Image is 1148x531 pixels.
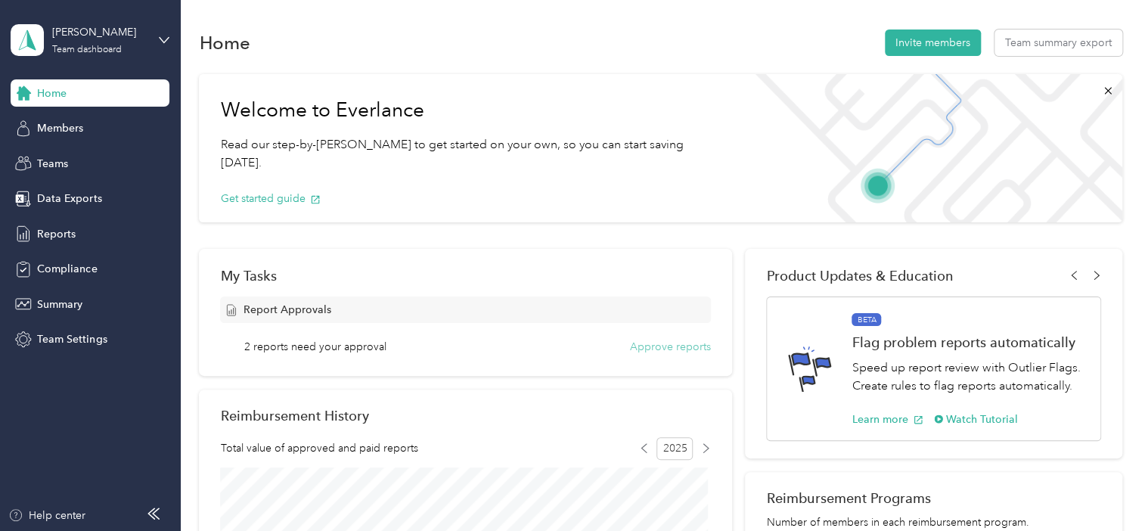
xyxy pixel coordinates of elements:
span: Teams [37,156,68,172]
span: Compliance [37,261,97,277]
h1: Home [199,35,250,51]
p: Number of members in each reimbursement program. [766,514,1100,530]
button: Invite members [885,29,981,56]
iframe: Everlance-gr Chat Button Frame [1063,446,1148,531]
h1: Welcome to Everlance [220,98,718,123]
button: Team summary export [994,29,1122,56]
span: Total value of approved and paid reports [220,440,417,456]
button: Learn more [852,411,923,427]
span: Product Updates & Education [766,268,953,284]
p: Read our step-by-[PERSON_NAME] to get started on your own, so you can start saving [DATE]. [220,135,718,172]
button: Get started guide [220,191,321,206]
span: Data Exports [37,191,101,206]
div: Team dashboard [52,45,122,54]
span: Members [37,120,83,136]
span: Reports [37,226,76,242]
h2: Reimbursement Programs [766,490,1100,506]
span: BETA [852,313,881,327]
div: My Tasks [220,268,710,284]
div: [PERSON_NAME] [52,24,147,40]
h2: Reimbursement History [220,408,368,424]
button: Help center [8,508,85,523]
button: Approve reports [630,339,711,355]
span: Summary [37,297,82,312]
h1: Flag problem reports automatically [852,334,1084,350]
img: Welcome to everlance [740,74,1122,222]
button: Watch Tutorial [934,411,1018,427]
p: Speed up report review with Outlier Flags. Create rules to flag reports automatically. [852,359,1084,396]
span: 2 reports need your approval [244,339,386,355]
span: Report Approvals [243,302,330,318]
span: 2025 [656,437,693,460]
span: Team Settings [37,331,107,347]
span: Home [37,85,67,101]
